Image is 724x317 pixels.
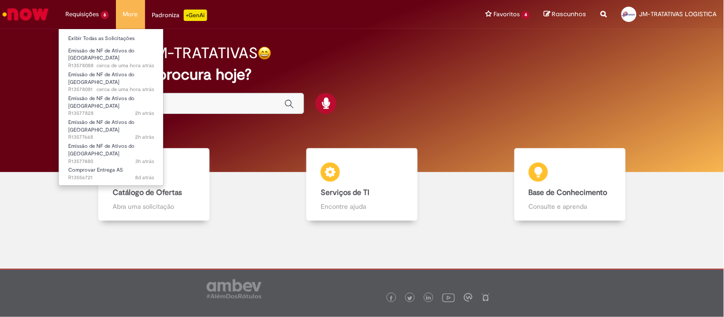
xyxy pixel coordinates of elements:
b: Base de Conhecimento [529,188,608,197]
div: Padroniza [152,10,207,21]
span: Emissão de NF de Ativos do [GEOGRAPHIC_DATA] [68,47,135,62]
span: cerca de uma hora atrás [96,86,154,93]
span: 4 [522,11,530,19]
img: logo_footer_workplace.png [464,293,472,302]
span: 6 [101,11,109,19]
time: 22/09/2025 17:44:01 [135,174,154,181]
a: Aberto R13577668 : Emissão de NF de Ativos do ASVD [59,117,164,138]
a: Aberto R13578081 : Emissão de NF de Ativos do ASVD [59,70,164,90]
a: Aberto R13577828 : Emissão de NF de Ativos do ASVD [59,93,164,114]
span: R13577828 [68,110,154,117]
p: Encontre ajuda [321,202,403,211]
span: Favoritos [493,10,520,19]
a: Rascunhos [544,10,587,19]
h2: O que você procura hoje? [72,66,652,83]
span: Rascunhos [552,10,587,19]
span: Emissão de NF de Ativos do [GEOGRAPHIC_DATA] [68,143,135,157]
span: cerca de uma hora atrás [96,62,154,69]
p: Abra uma solicitação [113,202,195,211]
span: 8d atrás [135,174,154,181]
time: 29/09/2025 16:16:48 [96,62,154,69]
img: logo_footer_naosei.png [482,293,490,302]
a: Aberto R13578088 : Emissão de NF de Ativos do ASVD [59,46,164,66]
a: Exibir Todas as Solicitações [59,33,164,44]
time: 29/09/2025 15:39:43 [135,110,154,117]
time: 29/09/2025 14:55:50 [135,158,154,165]
span: 2h atrás [135,110,154,117]
img: happy-face.png [258,46,272,60]
span: 3h atrás [135,158,154,165]
a: Serviços de TI Encontre ajuda [258,148,466,221]
img: ServiceNow [1,5,50,24]
img: logo_footer_facebook.png [389,296,394,301]
a: Aberto R13556721 : Comprovar Entrega AS [59,165,164,183]
h2: Boa tarde, JM-TRATATIVAS [72,45,258,61]
span: Emissão de NF de Ativos do [GEOGRAPHIC_DATA] [68,71,135,86]
img: logo_footer_youtube.png [442,291,455,304]
img: logo_footer_twitter.png [408,296,412,301]
span: R13578088 [68,62,154,70]
span: Emissão de NF de Ativos do [GEOGRAPHIC_DATA] [68,95,135,110]
time: 29/09/2025 16:16:01 [96,86,154,93]
span: More [123,10,138,19]
img: logo_footer_linkedin.png [426,296,431,301]
ul: Requisições [58,29,164,186]
span: Requisições [65,10,99,19]
span: R13577668 [68,133,154,141]
p: Consulte e aprenda [529,202,611,211]
b: Catálogo de Ofertas [113,188,182,197]
span: R13577480 [68,158,154,165]
a: Catálogo de Ofertas Abra uma solicitação [50,148,258,221]
p: +GenAi [184,10,207,21]
a: Aberto R13577480 : Emissão de NF de Ativos do ASVD [59,141,164,162]
span: JM-TRATATIVAS LOGISTICA [640,10,717,18]
span: R13578081 [68,86,154,93]
span: 2h atrás [135,133,154,141]
span: R13556721 [68,174,154,182]
a: Base de Conhecimento Consulte e aprenda [466,148,674,221]
b: Serviços de TI [321,188,369,197]
time: 29/09/2025 15:21:02 [135,133,154,141]
span: Comprovar Entrega AS [68,166,123,174]
span: Emissão de NF de Ativos do [GEOGRAPHIC_DATA] [68,119,135,133]
img: logo_footer_ambev_rotulo_gray.png [207,279,262,298]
